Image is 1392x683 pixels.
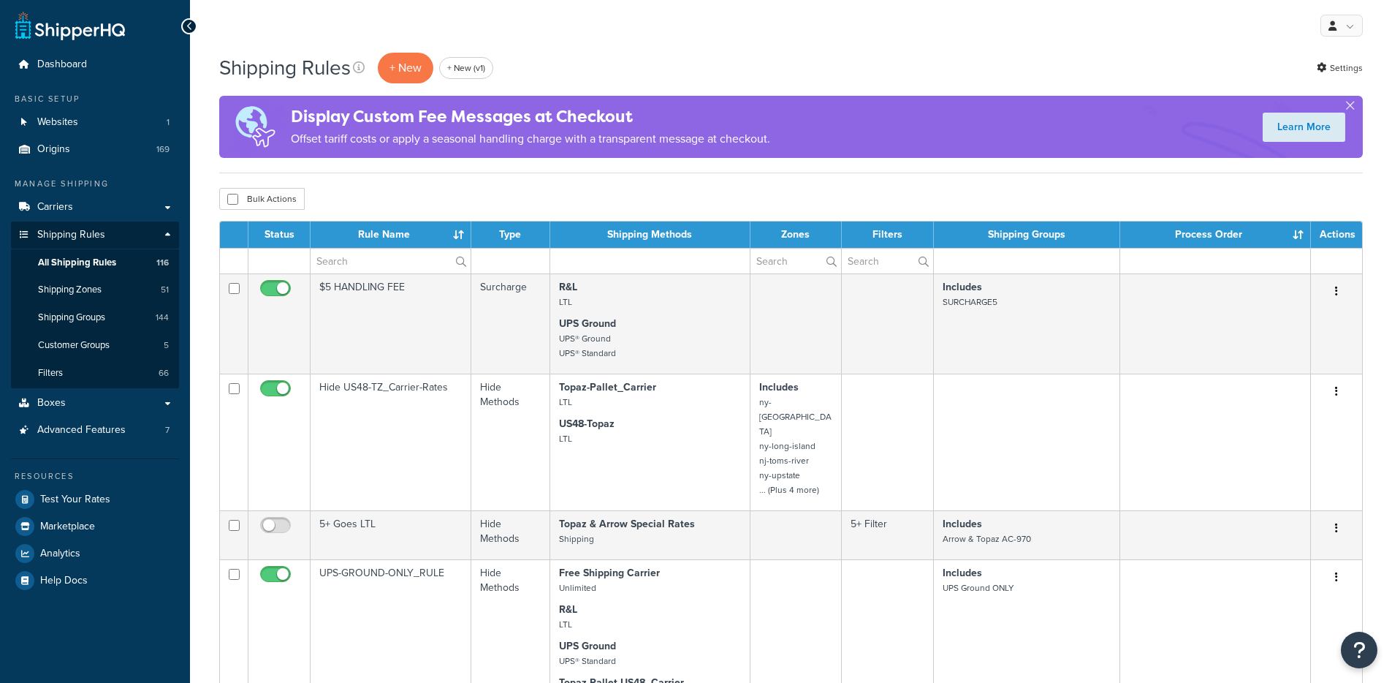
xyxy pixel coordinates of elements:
[11,109,179,136] a: Websites 1
[559,532,594,546] small: Shipping
[559,638,616,654] strong: UPS Ground
[471,222,550,248] th: Type
[943,516,982,532] strong: Includes
[943,279,982,295] strong: Includes
[311,222,471,248] th: Rule Name : activate to sort column ascending
[11,276,179,303] li: Shipping Zones
[471,374,550,510] td: Hide Methods
[167,116,170,129] span: 1
[11,417,179,444] li: Advanced Features
[1263,113,1345,142] a: Learn More
[559,581,596,595] small: Unlimited
[40,494,110,506] span: Test Your Rates
[38,367,63,380] span: Filters
[559,316,616,331] strong: UPS Ground
[11,178,179,190] div: Manage Shipping
[559,396,572,409] small: LTL
[15,11,125,40] a: ShipperHQ Home
[11,540,179,567] a: Analytics
[934,222,1121,248] th: Shipping Groups
[378,53,433,83] p: + New
[471,273,550,374] td: Surcharge
[11,194,179,221] a: Carriers
[943,581,1013,595] small: UPS Ground ONLY
[11,513,179,540] a: Marketplace
[11,136,179,163] li: Origins
[559,380,656,395] strong: Topaz-Pallet_Carrier
[311,249,471,273] input: Search
[248,222,311,248] th: Status
[11,390,179,417] a: Boxes
[750,249,841,273] input: Search
[161,284,169,296] span: 51
[11,136,179,163] a: Origins 169
[11,249,179,276] li: All Shipping Rules
[156,257,169,269] span: 116
[11,222,179,249] a: Shipping Rules
[559,295,572,309] small: LTL
[37,397,66,410] span: Boxes
[37,424,126,437] span: Advanced Features
[311,273,471,374] td: $5 HANDLING FEE
[750,222,842,248] th: Zones
[559,565,660,581] strong: Free Shipping Carrier
[559,332,616,360] small: UPS® Ground UPS® Standard
[11,567,179,594] a: Help Docs
[311,510,471,559] td: 5+ Goes LTL
[38,312,105,324] span: Shipping Groups
[1311,222,1362,248] th: Actions
[759,396,832,497] small: ny-[GEOGRAPHIC_DATA] ny-long-island nj-toms-river ny-upstate ... (Plus 4 more)
[40,521,95,533] span: Marketplace
[11,276,179,303] a: Shipping Zones 51
[40,548,80,560] span: Analytics
[291,129,770,149] p: Offset tariff costs or apply a seasonal handling charge with a transparent message at checkout.
[439,57,493,79] a: + New (v1)
[38,339,110,352] span: Customer Groups
[1317,58,1363,78] a: Settings
[759,380,799,395] strong: Includes
[11,222,179,388] li: Shipping Rules
[559,654,616,668] small: UPS® Standard
[159,367,169,380] span: 66
[11,486,179,513] a: Test Your Rates
[471,510,550,559] td: Hide Methods
[37,143,70,156] span: Origins
[164,339,169,352] span: 5
[37,229,105,241] span: Shipping Rules
[842,222,934,248] th: Filters
[11,304,179,331] li: Shipping Groups
[11,249,179,276] a: All Shipping Rules 116
[37,116,78,129] span: Websites
[219,96,291,158] img: duties-banner-06bc72dcb5fe05cb3f9472aba00be2ae8eb53ab6f0d8bb03d382ba314ac3c341.png
[291,105,770,129] h4: Display Custom Fee Messages at Checkout
[11,470,179,483] div: Resources
[11,304,179,331] a: Shipping Groups 144
[219,53,351,82] h1: Shipping Rules
[37,59,87,71] span: Dashboard
[219,188,305,210] button: Bulk Actions
[156,312,169,324] span: 144
[842,249,933,273] input: Search
[559,279,577,295] strong: R&L
[11,360,179,387] a: Filters 66
[559,618,572,631] small: LTL
[943,565,982,581] strong: Includes
[38,284,102,296] span: Shipping Zones
[550,222,750,248] th: Shipping Methods
[11,332,179,359] li: Customer Groups
[11,417,179,444] a: Advanced Features 7
[165,424,170,437] span: 7
[11,93,179,105] div: Basic Setup
[156,143,170,156] span: 169
[37,201,73,214] span: Carriers
[11,51,179,78] a: Dashboard
[1120,222,1311,248] th: Process Order : activate to sort column ascending
[11,109,179,136] li: Websites
[11,332,179,359] a: Customer Groups 5
[559,602,577,617] strong: R&L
